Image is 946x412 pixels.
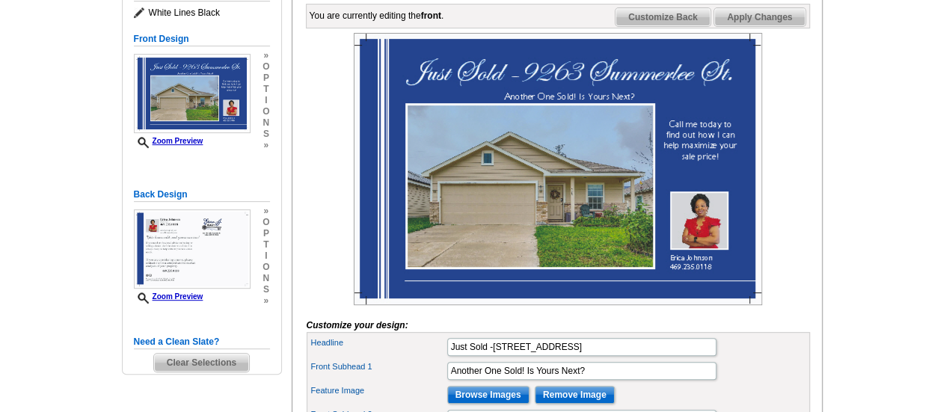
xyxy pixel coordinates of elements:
span: t [262,239,269,250]
span: t [262,84,269,95]
span: p [262,228,269,239]
div: You are currently editing the . [310,9,444,22]
img: Z18881326_00001_1.jpg [354,33,762,305]
span: » [262,295,269,307]
span: n [262,117,269,129]
span: i [262,250,269,262]
span: » [262,50,269,61]
span: Clear Selections [154,354,249,372]
h5: Need a Clean Slate? [134,335,270,349]
img: Z18881326_00001_2.jpg [134,209,251,289]
label: Headline [311,336,446,349]
h5: Back Design [134,188,270,202]
span: » [262,206,269,217]
span: n [262,273,269,284]
input: Remove Image [535,386,615,404]
input: Browse Images [447,386,529,404]
h5: Front Design [134,32,270,46]
img: Z18881326_00001_1.jpg [134,54,251,133]
i: Customize your design: [307,320,408,330]
label: Feature Image [311,384,446,397]
label: Front Subhead 1 [311,360,446,373]
a: Zoom Preview [134,292,203,301]
span: o [262,106,269,117]
span: Apply Changes [714,8,805,26]
span: i [262,95,269,106]
span: s [262,129,269,140]
b: front [421,10,441,21]
span: s [262,284,269,295]
a: Zoom Preview [134,137,203,145]
span: o [262,61,269,73]
iframe: To enrich screen reader interactions, please activate Accessibility in Grammarly extension settings [647,64,946,412]
span: White Lines Black [134,5,270,20]
span: » [262,140,269,151]
span: Customize Back [615,8,710,26]
span: o [262,262,269,273]
span: o [262,217,269,228]
span: p [262,73,269,84]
